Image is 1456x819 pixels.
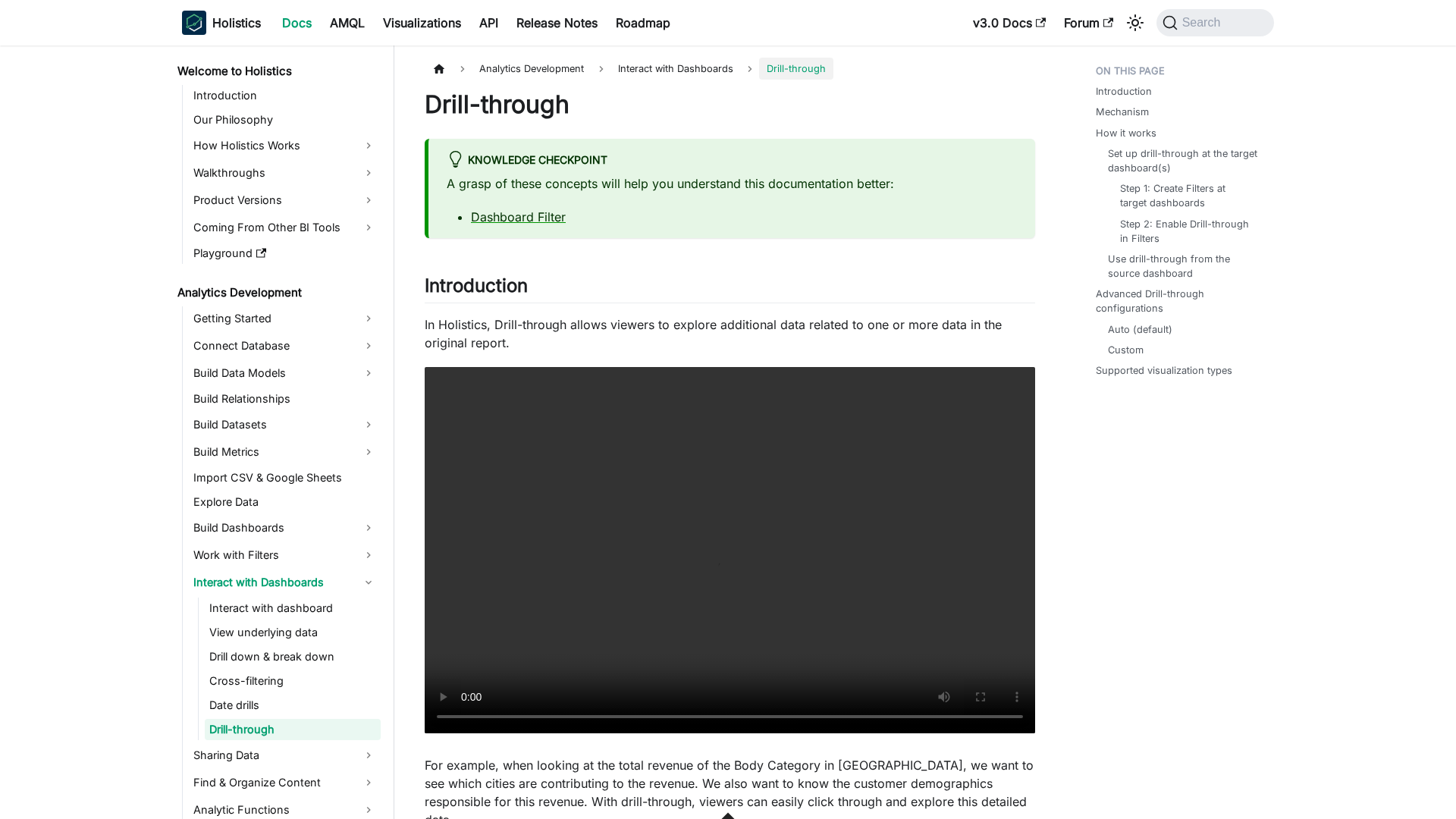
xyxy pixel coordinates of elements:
a: Introduction [189,85,381,106]
span: Drill-through [759,58,833,80]
a: Use drill-through from the source dashboard [1108,252,1259,281]
a: Docs [273,11,321,35]
a: Visualizations [374,11,470,35]
button: Switch between dark and light mode (currently system mode) [1123,11,1147,35]
a: Supported visualization types [1096,363,1232,378]
a: Build Datasets [189,413,381,437]
a: Sharing Data [189,743,381,767]
a: Getting Started [189,306,381,331]
a: v3.0 Docs [964,11,1055,35]
a: Build Metrics [189,440,381,464]
a: Auto (default) [1108,322,1172,337]
h2: Introduction [425,275,1035,303]
nav: Docs sidebar [167,45,394,819]
img: Holistics [182,11,206,35]
a: HolisticsHolisticsHolistics [182,11,261,35]
a: View underlying data [205,622,381,643]
a: Find & Organize Content [189,770,381,795]
a: Home page [425,58,453,80]
p: In Holistics, Drill-through allows viewers to explore additional data related to one or more data... [425,315,1035,352]
a: Dashboard Filter [471,209,566,224]
a: Walkthroughs [189,161,381,185]
a: Coming From Other BI Tools [189,215,381,240]
nav: Breadcrumbs [425,58,1035,80]
button: Search (Command+K) [1156,9,1274,36]
a: Drill down & break down [205,646,381,667]
a: Cross-filtering [205,670,381,692]
a: Import CSV & Google Sheets [189,467,381,488]
span: Interact with Dashboards [610,58,741,80]
a: Work with Filters [189,543,381,567]
a: How it works [1096,126,1156,140]
b: Holistics [212,14,261,32]
a: Mechanism [1096,105,1149,119]
a: Release Notes [507,11,607,35]
a: Roadmap [607,11,679,35]
span: Search [1178,16,1230,30]
a: Interact with dashboard [205,598,381,619]
a: Drill-through [205,719,381,740]
a: Build Dashboards [189,516,381,540]
a: Set up drill-through at the target dashboard(s) [1108,146,1259,175]
a: Playground [189,243,381,264]
a: Advanced Drill-through configurations [1096,287,1265,315]
a: Introduction [1096,84,1152,99]
h1: Drill-through [425,89,1035,120]
a: How Holistics Works [189,133,381,158]
div: Knowledge Checkpoint [447,151,1017,171]
a: Build Data Models [189,361,381,385]
a: Build Relationships [189,388,381,409]
a: Our Philosophy [189,109,381,130]
a: Forum [1055,11,1122,35]
video: Your browser does not support embedding video, but you can . [425,367,1035,733]
a: AMQL [321,11,374,35]
a: Step 2: Enable Drill-through in Filters [1120,217,1253,246]
a: Date drills [205,695,381,716]
a: Explore Data [189,491,381,513]
a: Connect Database [189,334,381,358]
a: Interact with Dashboards [189,570,381,595]
a: Step 1: Create Filters at target dashboards [1120,181,1253,210]
a: Analytics Development [173,282,381,303]
a: Welcome to Holistics [173,61,381,82]
a: Product Versions [189,188,381,212]
span: Analytics Development [472,58,591,80]
a: API [470,11,507,35]
a: Custom [1108,343,1144,357]
p: A grasp of these concepts will help you understand this documentation better: [447,174,1017,193]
